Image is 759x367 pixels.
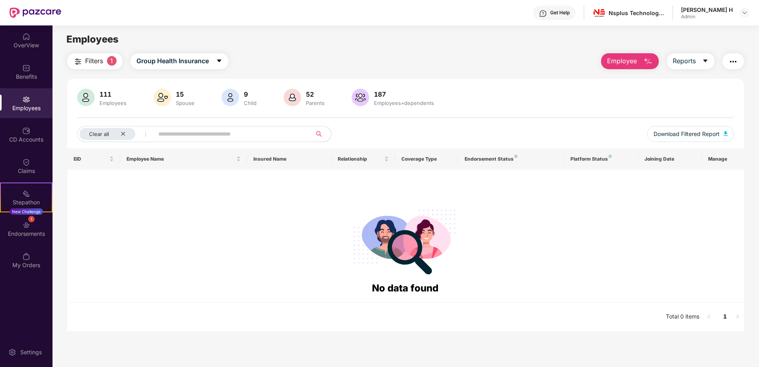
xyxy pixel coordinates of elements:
[10,208,43,215] div: New Challenge
[73,57,83,66] img: svg+xml;base64,PHN2ZyB4bWxucz0iaHR0cDovL3d3dy53My5vcmcvMjAwMC9zdmciIHdpZHRoPSIyNCIgaGVpZ2h0PSIyNC...
[731,311,744,323] button: right
[594,7,605,19] img: new-nsp-logo%20(2).png
[22,95,30,103] img: svg+xml;base64,PHN2ZyBpZD0iRW1wbG95ZWVzIiB4bWxucz0iaHR0cDovL3d3dy53My5vcmcvMjAwMC9zdmciIHdpZHRoPS...
[609,9,664,17] div: Nsplus Technology Pvt ltd
[22,64,30,72] img: svg+xml;base64,PHN2ZyBpZD0iQmVuZWZpdHMiIHhtbG5zPSJodHRwOi8vd3d3LnczLm9yZy8yMDAwL3N2ZyIgd2lkdGg9Ij...
[718,311,731,323] li: 1
[1,198,52,206] div: Stepathon
[8,348,16,356] img: svg+xml;base64,PHN2ZyBpZD0iU2V0dGluZy0yMHgyMCIgeG1sbnM9Imh0dHA6Ly93d3cudzMub3JnLzIwMDAvc3ZnIiB3aW...
[331,148,395,170] th: Relationship
[154,89,171,106] img: svg+xml;base64,PHN2ZyB4bWxucz0iaHR0cDovL3d3dy53My5vcmcvMjAwMC9zdmciIHhtbG5zOnhsaW5rPSJodHRwOi8vd3...
[647,126,734,142] button: Download Filtered Report
[130,53,228,69] button: Group Health Insurancecaret-down
[465,156,558,162] div: Endorsement Status
[724,131,728,136] img: svg+xml;base64,PHN2ZyB4bWxucz0iaHR0cDovL3d3dy53My5vcmcvMjAwMC9zdmciIHhtbG5zOnhsaW5rPSJodHRwOi8vd3...
[638,148,701,170] th: Joining Date
[121,131,126,136] span: close
[216,58,222,65] span: caret-down
[338,156,382,162] span: Relationship
[681,6,733,14] div: [PERSON_NAME] H
[284,89,301,106] img: svg+xml;base64,PHN2ZyB4bWxucz0iaHR0cDovL3d3dy53My5vcmcvMjAwMC9zdmciIHhtbG5zOnhsaW5rPSJodHRwOi8vd3...
[98,100,128,106] div: Employees
[127,156,235,162] span: Employee Name
[372,90,436,98] div: 187
[74,156,108,162] span: EID
[247,148,332,170] th: Insured Name
[718,311,731,322] a: 1
[107,56,117,66] span: 1
[22,190,30,198] img: svg+xml;base64,PHN2ZyB4bWxucz0iaHR0cDovL3d3dy53My5vcmcvMjAwMC9zdmciIHdpZHRoPSIyMSIgaGVpZ2h0PSIyMC...
[667,53,714,69] button: Reportscaret-down
[311,131,327,137] span: search
[352,89,369,106] img: svg+xml;base64,PHN2ZyB4bWxucz0iaHR0cDovL3d3dy53My5vcmcvMjAwMC9zdmciIHhtbG5zOnhsaW5rPSJodHRwOi8vd3...
[311,126,331,142] button: search
[22,252,30,260] img: svg+xml;base64,PHN2ZyBpZD0iTXlfT3JkZXJzIiBkYXRhLW5hbWU9Ik15IE9yZGVycyIgeG1sbnM9Imh0dHA6Ly93d3cudz...
[174,100,196,106] div: Spouse
[673,56,696,66] span: Reports
[728,57,738,66] img: svg+xml;base64,PHN2ZyB4bWxucz0iaHR0cDovL3d3dy53My5vcmcvMjAwMC9zdmciIHdpZHRoPSIyNCIgaGVpZ2h0PSIyNC...
[607,56,637,66] span: Employee
[372,282,438,294] span: No data found
[741,10,748,16] img: svg+xml;base64,PHN2ZyBpZD0iRHJvcGRvd24tMzJ4MzIiIHhtbG5zPSJodHRwOi8vd3d3LnczLm9yZy8yMDAwL3N2ZyIgd2...
[395,148,458,170] th: Coverage Type
[22,221,30,229] img: svg+xml;base64,PHN2ZyBpZD0iRW5kb3JzZW1lbnRzIiB4bWxucz0iaHR0cDovL3d3dy53My5vcmcvMjAwMC9zdmciIHdpZH...
[550,10,570,16] div: Get Help
[28,216,35,222] div: 1
[702,148,744,170] th: Manage
[735,314,740,319] span: right
[10,8,61,18] img: New Pazcare Logo
[372,100,436,106] div: Employees+dependents
[643,57,653,66] img: svg+xml;base64,PHN2ZyB4bWxucz0iaHR0cDovL3d3dy53My5vcmcvMjAwMC9zdmciIHhtbG5zOnhsaW5rPSJodHRwOi8vd3...
[67,53,123,69] button: Filters1
[67,148,120,170] th: EID
[18,348,44,356] div: Settings
[702,58,708,65] span: caret-down
[222,89,239,106] img: svg+xml;base64,PHN2ZyB4bWxucz0iaHR0cDovL3d3dy53My5vcmcvMjAwMC9zdmciIHhtbG5zOnhsaW5rPSJodHRwOi8vd3...
[242,90,258,98] div: 9
[706,314,711,319] span: left
[77,89,95,106] img: svg+xml;base64,PHN2ZyB4bWxucz0iaHR0cDovL3d3dy53My5vcmcvMjAwMC9zdmciIHhtbG5zOnhsaW5rPSJodHRwOi8vd3...
[22,33,30,41] img: svg+xml;base64,PHN2ZyBpZD0iSG9tZSIgeG1sbnM9Imh0dHA6Ly93d3cudzMub3JnLzIwMDAvc3ZnIiB3aWR0aD0iMjAiIG...
[120,148,247,170] th: Employee Name
[98,90,128,98] div: 111
[242,100,258,106] div: Child
[304,90,326,98] div: 52
[348,200,463,281] img: svg+xml;base64,PHN2ZyB4bWxucz0iaHR0cDovL3d3dy53My5vcmcvMjAwMC9zdmciIHdpZHRoPSIyODgiIGhlaWdodD0iMj...
[601,53,659,69] button: Employee
[731,311,744,323] li: Next Page
[703,311,715,323] button: left
[22,158,30,166] img: svg+xml;base64,PHN2ZyBpZD0iQ2xhaW0iIHhtbG5zPSJodHRwOi8vd3d3LnczLm9yZy8yMDAwL3N2ZyIgd2lkdGg9IjIwIi...
[654,130,720,138] span: Download Filtered Report
[570,156,632,162] div: Platform Status
[514,155,518,158] img: svg+xml;base64,PHN2ZyB4bWxucz0iaHR0cDovL3d3dy53My5vcmcvMjAwMC9zdmciIHdpZHRoPSI4IiBoZWlnaHQ9IjgiIH...
[136,56,209,66] span: Group Health Insurance
[304,100,326,106] div: Parents
[703,311,715,323] li: Previous Page
[77,126,157,142] button: Clear allclose
[22,127,30,135] img: svg+xml;base64,PHN2ZyBpZD0iQ0RfQWNjb3VudHMiIGRhdGEtbmFtZT0iQ0QgQWNjb3VudHMiIHhtbG5zPSJodHRwOi8vd3...
[609,155,612,158] img: svg+xml;base64,PHN2ZyB4bWxucz0iaHR0cDovL3d3dy53My5vcmcvMjAwMC9zdmciIHdpZHRoPSI4IiBoZWlnaHQ9IjgiIH...
[174,90,196,98] div: 15
[89,131,109,137] span: Clear all
[681,14,733,20] div: Admin
[66,33,119,45] span: Employees
[539,10,547,17] img: svg+xml;base64,PHN2ZyBpZD0iSGVscC0zMngzMiIgeG1sbnM9Imh0dHA6Ly93d3cudzMub3JnLzIwMDAvc3ZnIiB3aWR0aD...
[85,56,103,66] span: Filters
[666,311,699,323] li: Total 0 items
